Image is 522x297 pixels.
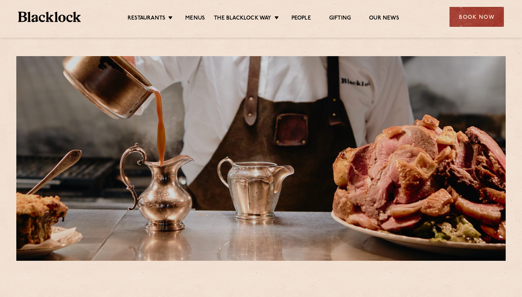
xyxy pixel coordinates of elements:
a: People [291,15,311,23]
a: Gifting [329,15,351,23]
div: Book Now [449,7,504,27]
img: BL_Textured_Logo-footer-cropped.svg [18,12,81,22]
a: Restaurants [128,15,165,23]
a: Our News [369,15,399,23]
a: The Blacklock Way [214,15,271,23]
a: Menus [185,15,205,23]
